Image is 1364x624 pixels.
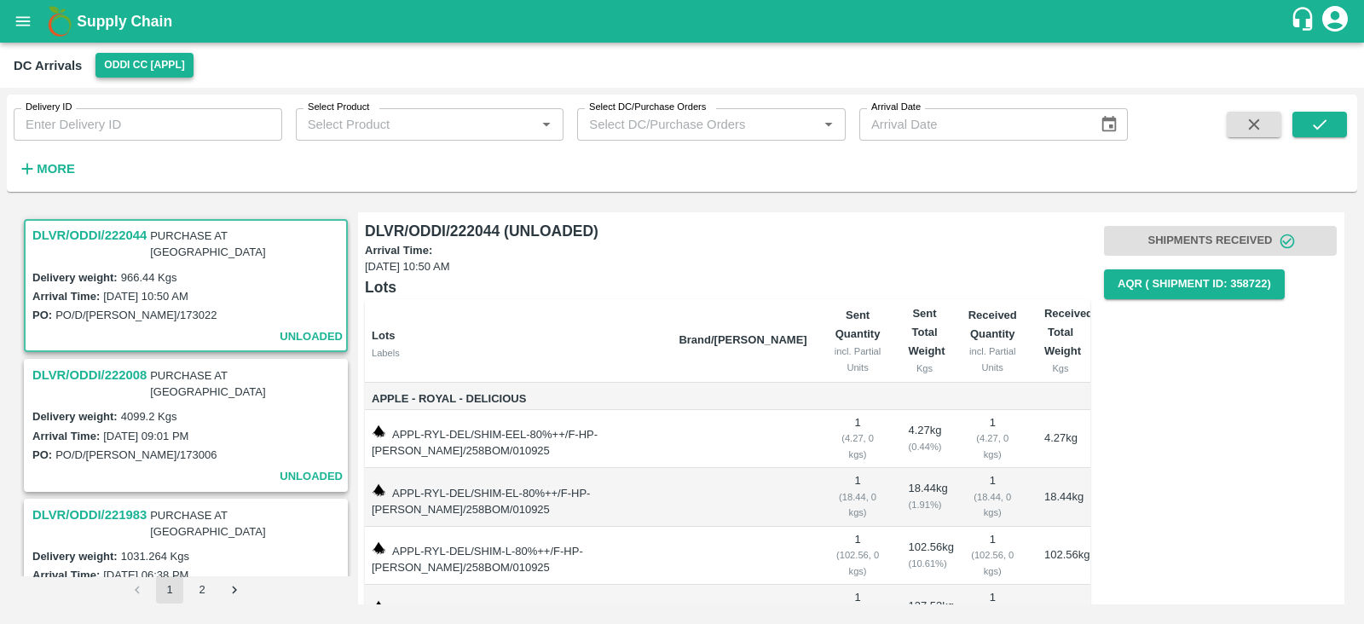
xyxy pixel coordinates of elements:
[365,410,665,469] td: APPL-RYL-DEL/SHIM-EEL-80%++/F-HP-[PERSON_NAME]/258BOM/010925
[679,333,806,346] b: Brand/[PERSON_NAME]
[32,364,147,386] h3: DLVR/ODDI/222008
[909,497,941,512] div: ( 1.91 %)
[280,327,343,347] span: unloaded
[835,547,881,579] div: ( 102.56, 0 kgs)
[32,224,147,246] h3: DLVR/ODDI/222044
[909,361,941,376] div: Kgs
[32,309,52,321] label: PO:
[372,425,385,438] img: weight
[1290,6,1320,37] div: customer-support
[835,309,881,340] b: Sent Quantity
[968,430,1017,462] div: ( 4.27, 0 kgs)
[1031,527,1090,586] td: 102.56 kg
[55,309,217,321] label: PO/D/[PERSON_NAME]/173022
[895,527,955,586] td: 102.56 kg
[372,483,385,497] img: weight
[372,329,395,342] b: Lots
[1093,108,1125,141] button: Choose date
[280,467,343,487] span: unloaded
[121,550,189,563] label: 1031.264 Kgs
[909,307,945,358] b: Sent Total Weight
[26,101,72,114] label: Delivery ID
[535,113,558,136] button: Open
[955,410,1031,469] td: 1
[909,439,941,454] div: ( 0.44 %)
[32,569,100,581] label: Arrival Time:
[103,290,188,303] label: [DATE] 10:50 AM
[32,550,118,563] label: Delivery weight:
[895,410,955,469] td: 4.27 kg
[372,600,385,614] img: weight
[1044,307,1093,358] b: Received Total Weight
[859,108,1086,141] input: Arrival Date
[365,527,665,586] td: APPL-RYL-DEL/SHIM-L-80%++/F-HP-[PERSON_NAME]/258BOM/010925
[55,448,217,461] label: PO/D/[PERSON_NAME]/173006
[188,576,216,604] button: Go to page 2
[221,576,248,604] button: Go to next page
[835,430,881,462] div: ( 4.27, 0 kgs)
[14,108,282,141] input: Enter Delivery ID
[365,468,665,527] td: APPL-RYL-DEL/SHIM-EL-80%++/F-HP-[PERSON_NAME]/258BOM/010925
[14,55,82,77] div: DC Arrivals
[955,527,1031,586] td: 1
[32,430,100,442] label: Arrival Time:
[37,162,75,176] strong: More
[372,541,385,555] img: weight
[308,101,369,114] label: Select Product
[582,113,790,136] input: Select DC/Purchase Orders
[77,13,172,30] b: Supply Chain
[156,576,183,604] button: page 1
[372,345,665,361] div: Labels
[365,259,1090,275] span: [DATE] 10:50 AM
[147,505,344,543] p: PURCHASE AT [GEOGRAPHIC_DATA]
[818,113,840,136] button: Open
[968,489,1017,521] div: ( 18.44, 0 kgs)
[32,290,100,303] label: Arrival Time:
[968,309,1017,340] b: Received Quantity
[32,504,147,526] h3: DLVR/ODDI/221983
[32,410,118,423] label: Delivery weight:
[1320,3,1350,39] div: account of current user
[32,448,52,461] label: PO:
[821,527,895,586] td: 1
[121,271,177,284] label: 966.44 Kgs
[955,468,1031,527] td: 1
[968,547,1017,579] div: ( 102.56, 0 kgs)
[909,556,941,571] div: ( 10.61 %)
[103,569,188,581] label: [DATE] 06:38 PM
[43,4,77,38] img: logo
[835,489,881,521] div: ( 18.44, 0 kgs)
[871,101,921,114] label: Arrival Date
[147,225,344,263] p: PURCHASE AT [GEOGRAPHIC_DATA]
[121,410,177,423] label: 4099.2 Kgs
[968,344,1017,375] div: incl. Partial Units
[95,53,194,78] button: Select DC
[1044,361,1077,376] div: Kgs
[1104,269,1285,299] button: AQR ( Shipment Id: 358722)
[821,468,895,527] td: 1
[365,219,1090,243] h6: DLVR/ODDI/222044 (UNLOADED)
[32,271,118,284] label: Delivery weight:
[301,113,531,136] input: Select Product
[365,243,1087,259] label: Arrival Time:
[103,430,188,442] label: [DATE] 09:01 PM
[147,365,344,403] p: PURCHASE AT [GEOGRAPHIC_DATA]
[14,154,79,183] button: More
[372,390,665,409] span: Apple - Royal - Delicious
[1031,410,1090,469] td: 4.27 kg
[77,9,1290,33] a: Supply Chain
[1031,468,1090,527] td: 18.44 kg
[895,468,955,527] td: 18.44 kg
[589,101,706,114] label: Select DC/Purchase Orders
[835,344,881,375] div: incl. Partial Units
[3,2,43,41] button: open drawer
[821,410,895,469] td: 1
[365,275,1090,299] h6: Lots
[121,576,251,604] nav: pagination navigation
